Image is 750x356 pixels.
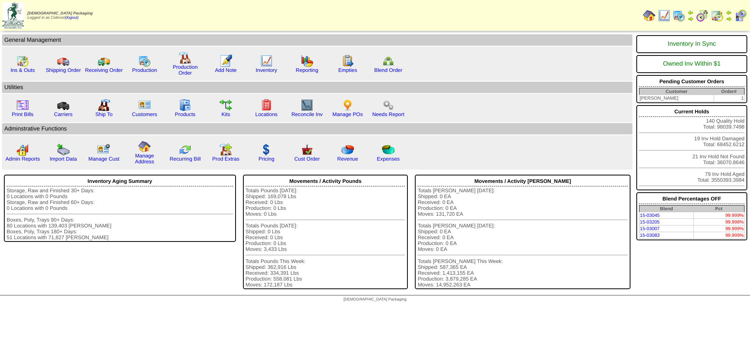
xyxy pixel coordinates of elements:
[714,95,744,102] td: 1
[2,34,632,46] td: General Management
[639,107,745,117] div: Current Holds
[215,67,237,73] a: Add Note
[696,9,709,22] img: calendarblend.gif
[643,9,655,22] img: home.gif
[27,11,93,20] span: Logged in as Colerost
[259,156,275,162] a: Pricing
[16,55,29,67] img: calendarinout.gif
[132,111,157,117] a: Customers
[7,176,233,186] div: Inventory Aging Summary
[341,55,354,67] img: workorder.gif
[639,206,694,212] th: Blend
[291,111,323,117] a: Reconcile Inv
[338,67,357,73] a: Empties
[639,37,745,52] div: Inventory In Sync
[687,16,694,22] img: arrowright.gif
[640,213,660,218] a: 15-03045
[693,225,744,232] td: 99.999%
[658,9,670,22] img: line_graph.gif
[639,194,745,204] div: Blend Percentages OFF
[57,143,70,156] img: import.gif
[132,67,157,73] a: Production
[726,9,732,16] img: arrowleft.gif
[5,156,40,162] a: Admin Reports
[138,140,151,153] img: home.gif
[377,156,400,162] a: Expenses
[98,99,110,111] img: factory2.gif
[639,95,714,102] td: [PERSON_NAME]
[673,9,685,22] img: calendarprod.gif
[636,105,747,190] div: 140 Quality Hold Total: 98039.7498 19 Inv Hold Damaged Total: 68452.6212 21 Inv Hold Not Found To...
[170,156,200,162] a: Recurring Bill
[27,11,93,16] span: [DEMOGRAPHIC_DATA] Packaging
[337,156,358,162] a: Revenue
[711,9,723,22] img: calendarinout.gif
[88,156,119,162] a: Manage Cust
[372,111,404,117] a: Needs Report
[296,67,318,73] a: Reporting
[332,111,363,117] a: Manage POs
[138,55,151,67] img: calendarprod.gif
[97,143,111,156] img: managecust.png
[418,176,628,186] div: Movements / Activity [PERSON_NAME]
[374,67,402,73] a: Blend Order
[46,67,81,73] a: Shipping Order
[687,9,694,16] img: arrowleft.gif
[255,111,277,117] a: Locations
[220,55,232,67] img: orders.gif
[693,232,744,239] td: 99.999%
[640,233,660,238] a: 15-03083
[95,111,112,117] a: Ship To
[2,82,632,93] td: Utilities
[16,99,29,111] img: invoice2.gif
[50,156,77,162] a: Import Data
[7,188,233,240] div: Storage, Raw and Finished 30+ Days: 0 Locations with 0 Pounds Storage, Raw and Finished 60+ Days:...
[382,99,395,111] img: workflow.png
[341,99,354,111] img: po.png
[138,99,151,111] img: customers.gif
[693,206,744,212] th: Pct
[135,153,154,165] a: Manage Address
[639,57,745,72] div: Owned Inv Within $1
[301,99,313,111] img: line_graph2.gif
[260,55,273,67] img: line_graph.gif
[693,219,744,225] td: 99.998%
[246,176,405,186] div: Movements / Activity Pounds
[12,111,34,117] a: Print Bills
[175,111,196,117] a: Products
[212,156,239,162] a: Prod Extras
[382,143,395,156] img: pie_chart2.png
[98,55,110,67] img: truck2.gif
[294,156,320,162] a: Cust Order
[260,143,273,156] img: dollar.gif
[418,188,628,288] div: Totals [PERSON_NAME] [DATE]: Shipped: 0 EA Received: 0 EA Production: 0 EA Moves: 131,720 EA Tota...
[639,77,745,87] div: Pending Customer Orders
[11,67,35,73] a: Ins & Outs
[16,143,29,156] img: graph2.png
[2,123,632,134] td: Adminstrative Functions
[714,88,744,95] th: Order#
[57,99,70,111] img: truck3.gif
[734,9,747,22] img: calendarcustomer.gif
[173,64,198,76] a: Production Order
[640,219,660,225] a: 15-03205
[726,16,732,22] img: arrowright.gif
[57,55,70,67] img: truck.gif
[341,143,354,156] img: pie_chart.png
[640,226,660,231] a: 15-03007
[693,212,744,219] td: 99.999%
[246,188,405,288] div: Totals Pounds [DATE]: Shipped: 169,078 Lbs Received: 0 Lbs Production: 0 Lbs Moves: 0 Lbs Totals ...
[179,52,191,64] img: factory.gif
[639,88,714,95] th: Customer
[85,67,123,73] a: Receiving Order
[179,143,191,156] img: reconcile.gif
[220,99,232,111] img: workflow.gif
[301,143,313,156] img: cust_order.png
[220,143,232,156] img: prodextras.gif
[179,99,191,111] img: cabinet.gif
[2,2,24,29] img: zoroco-logo-small.webp
[343,297,406,302] span: [DEMOGRAPHIC_DATA] Packaging
[382,55,395,67] img: network.png
[65,16,79,20] a: (logout)
[256,67,277,73] a: Inventory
